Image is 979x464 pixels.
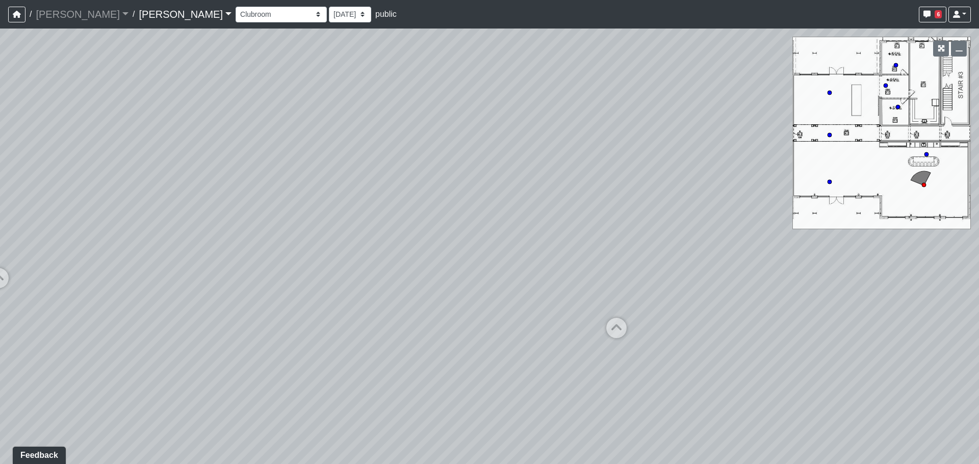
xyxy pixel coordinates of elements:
iframe: Ybug feedback widget [8,444,68,464]
a: [PERSON_NAME] [139,4,231,24]
a: [PERSON_NAME] [36,4,128,24]
span: public [375,10,397,18]
span: 6 [935,10,942,18]
button: 6 [919,7,946,22]
span: / [25,4,36,24]
span: / [128,4,139,24]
